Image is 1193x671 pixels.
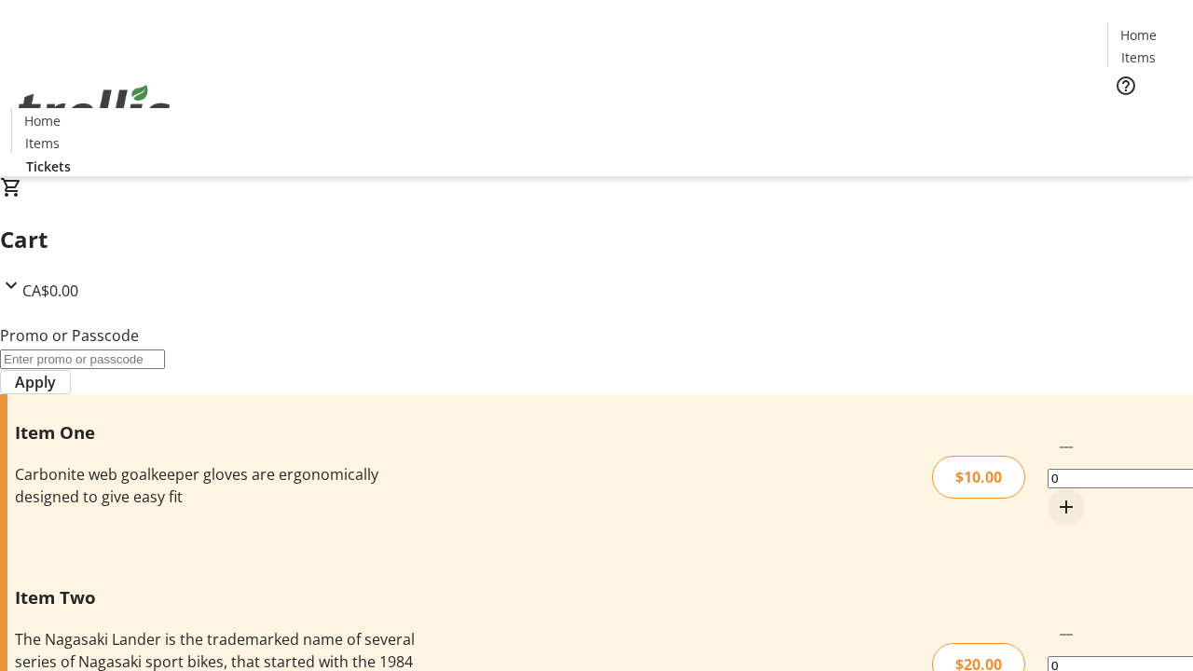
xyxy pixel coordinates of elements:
span: Items [25,133,60,153]
span: Home [1120,25,1157,45]
span: CA$0.00 [22,281,78,301]
img: Orient E2E Organization 0LL18D535a's Logo [11,64,177,157]
a: Home [12,111,72,130]
span: Tickets [1122,108,1167,128]
button: Increment by one [1048,488,1085,526]
button: Help [1107,67,1145,104]
a: Tickets [1107,108,1182,128]
a: Home [1108,25,1168,45]
span: Apply [15,371,56,393]
a: Tickets [11,157,86,176]
a: Items [12,133,72,153]
span: Items [1121,48,1156,67]
a: Items [1108,48,1168,67]
div: $10.00 [932,456,1025,499]
span: Tickets [26,157,71,176]
span: Home [24,111,61,130]
h3: Item One [15,419,422,445]
h3: Item Two [15,584,422,610]
div: Carbonite web goalkeeper gloves are ergonomically designed to give easy fit [15,463,422,508]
